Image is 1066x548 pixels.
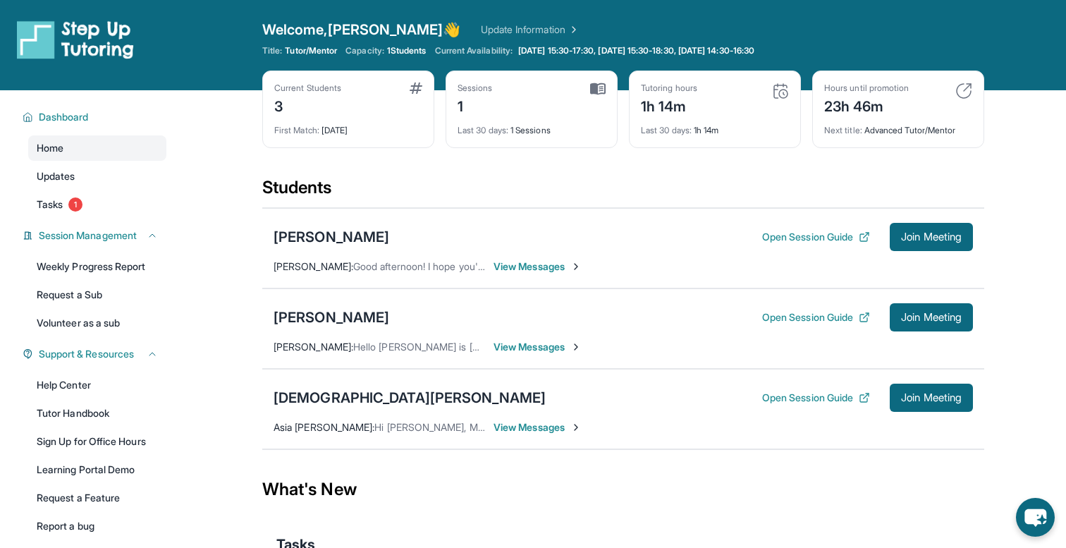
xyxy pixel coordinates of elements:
[28,457,166,482] a: Learning Portal Demo
[955,83,972,99] img: card
[33,229,158,243] button: Session Management
[68,197,82,212] span: 1
[458,83,493,94] div: Sessions
[762,310,870,324] button: Open Session Guide
[28,513,166,539] a: Report a bug
[39,110,89,124] span: Dashboard
[494,420,582,434] span: View Messages
[824,125,862,135] span: Next title :
[28,372,166,398] a: Help Center
[274,83,341,94] div: Current Students
[641,116,789,136] div: 1h 14m
[570,422,582,433] img: Chevron-Right
[762,230,870,244] button: Open Session Guide
[901,233,962,241] span: Join Meeting
[274,116,422,136] div: [DATE]
[28,401,166,426] a: Tutor Handbook
[262,20,461,39] span: Welcome, [PERSON_NAME] 👋
[353,341,597,353] span: Hello [PERSON_NAME] is [PERSON_NAME] new tutor?
[641,94,697,116] div: 1h 14m
[274,260,353,272] span: [PERSON_NAME] :
[274,125,319,135] span: First Match :
[824,94,909,116] div: 23h 46m
[33,347,158,361] button: Support & Resources
[565,23,580,37] img: Chevron Right
[28,310,166,336] a: Volunteer as a sub
[39,347,134,361] span: Support & Resources
[262,176,984,207] div: Students
[387,45,427,56] span: 1 Students
[28,485,166,511] a: Request a Feature
[824,116,972,136] div: Advanced Tutor/Mentor
[641,83,697,94] div: Tutoring hours
[37,197,63,212] span: Tasks
[901,394,962,402] span: Join Meeting
[494,340,582,354] span: View Messages
[274,94,341,116] div: 3
[28,254,166,279] a: Weekly Progress Report
[824,83,909,94] div: Hours until promotion
[901,313,962,322] span: Join Meeting
[1016,498,1055,537] button: chat-button
[37,141,63,155] span: Home
[458,94,493,116] div: 1
[262,458,984,520] div: What's New
[274,421,374,433] span: Asia [PERSON_NAME] :
[458,116,606,136] div: 1 Sessions
[410,83,422,94] img: card
[890,303,973,331] button: Join Meeting
[28,429,166,454] a: Sign Up for Office Hours
[890,384,973,412] button: Join Meeting
[458,125,508,135] span: Last 30 days :
[262,45,282,56] span: Title:
[435,45,513,56] span: Current Availability:
[772,83,789,99] img: card
[890,223,973,251] button: Join Meeting
[28,164,166,189] a: Updates
[515,45,757,56] a: [DATE] 15:30-17:30, [DATE] 15:30-18:30, [DATE] 14:30-16:30
[570,261,582,272] img: Chevron-Right
[590,83,606,95] img: card
[518,45,754,56] span: [DATE] 15:30-17:30, [DATE] 15:30-18:30, [DATE] 14:30-16:30
[274,227,389,247] div: [PERSON_NAME]
[33,110,158,124] button: Dashboard
[285,45,337,56] span: Tutor/Mentor
[39,229,137,243] span: Session Management
[641,125,692,135] span: Last 30 days :
[28,282,166,308] a: Request a Sub
[762,391,870,405] button: Open Session Guide
[345,45,384,56] span: Capacity:
[570,341,582,353] img: Chevron-Right
[274,341,353,353] span: [PERSON_NAME] :
[274,308,389,327] div: [PERSON_NAME]
[28,135,166,161] a: Home
[481,23,580,37] a: Update Information
[37,169,75,183] span: Updates
[28,192,166,217] a: Tasks1
[274,388,546,408] div: [DEMOGRAPHIC_DATA][PERSON_NAME]
[494,260,582,274] span: View Messages
[17,20,134,59] img: logo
